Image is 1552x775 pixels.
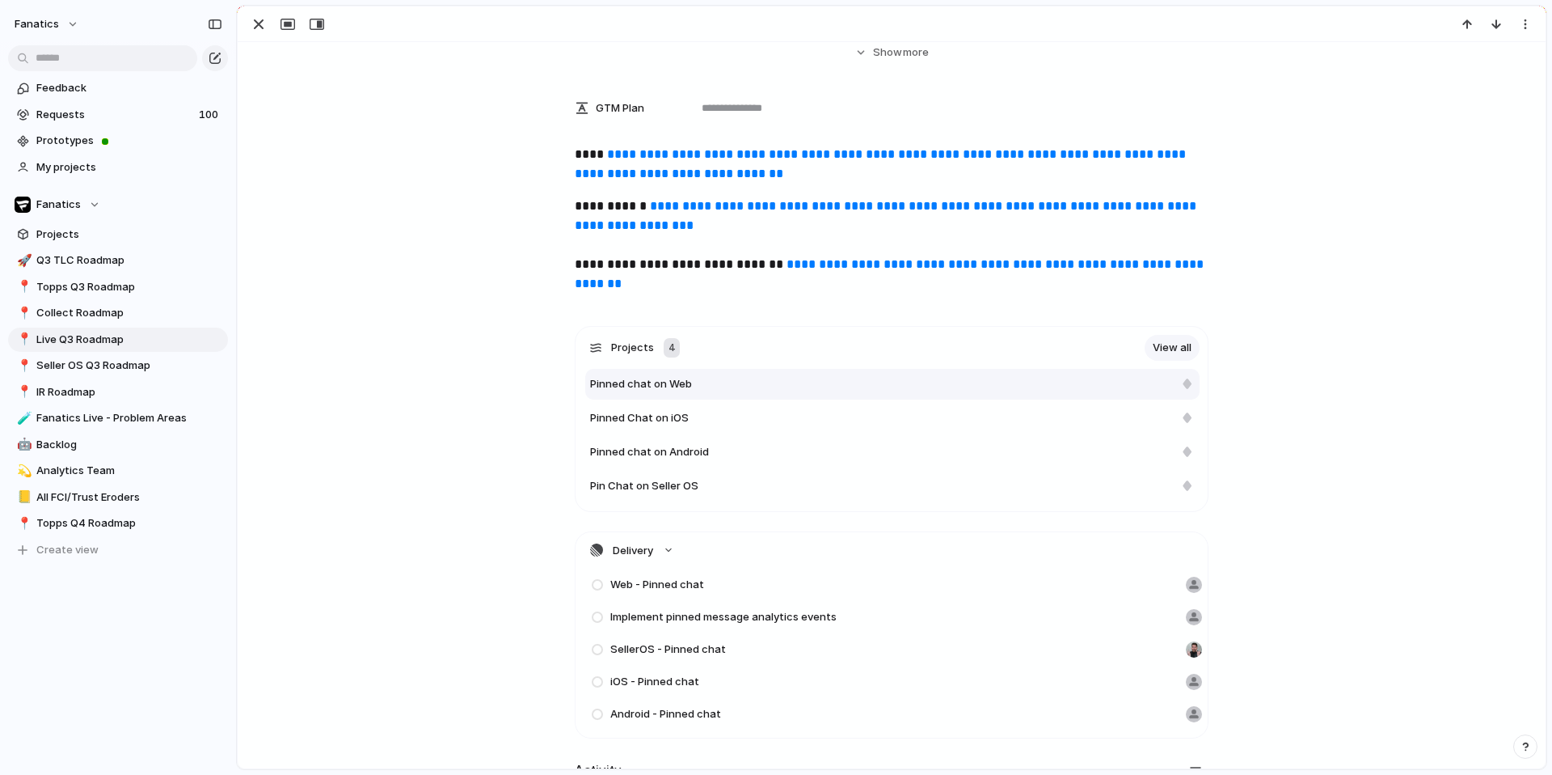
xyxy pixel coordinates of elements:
span: Topps Q3 Roadmap [36,279,222,295]
a: 🧪Fanatics Live - Problem Areas [8,406,228,430]
a: 📍Live Q3 Roadmap [8,328,228,352]
a: 📍Collect Roadmap [8,301,228,325]
button: 📍 [15,358,31,374]
button: 🚀 [15,252,31,269]
span: Android - Pinned chat [610,706,721,722]
span: Collect Roadmap [36,305,222,321]
span: Fanatics [36,197,81,213]
a: iOS - Pinned chat [581,666,1202,698]
span: Pinned Chat on iOS [590,410,689,426]
span: Fanatics Live - Problem Areas [36,410,222,426]
div: 📍 [17,515,28,533]
span: Pinned chat on Android [590,444,709,460]
div: 📒 [17,488,28,506]
button: 📍 [15,332,31,348]
span: Create view [36,542,99,558]
a: 📍Seller OS Q3 Roadmap [8,354,228,378]
span: Analytics Team [36,463,222,479]
div: 📍 [17,304,28,323]
span: Feedback [36,80,222,96]
span: IR Roadmap [36,384,222,400]
div: Delivery [576,569,1208,738]
button: Showmore [575,38,1208,67]
span: Prototypes [36,133,222,149]
a: View all [1145,335,1200,361]
a: 🤖Backlog [8,433,228,457]
div: 4 [664,338,680,358]
div: 🧪 [17,409,28,428]
a: SellerOS - Pinned chat [581,633,1202,666]
a: Android - Pinned chat [581,698,1202,731]
span: Web - Pinned chat [610,577,704,593]
span: Pin Chat on Seller OS [590,478,698,494]
button: 📍 [15,305,31,321]
button: 🧪 [15,410,31,426]
a: 💫Analytics Team [8,459,228,483]
button: 📍 [15,279,31,295]
button: 📍 [15,384,31,400]
a: Web - Pinned chat [581,569,1202,601]
button: Delivery [576,532,1208,569]
div: 🤖 [17,435,28,454]
button: 🤖 [15,437,31,453]
div: 📍 [17,277,28,296]
span: SellerOS - Pinned chat [610,642,726,658]
a: Requests100 [8,103,228,127]
span: Live Q3 Roadmap [36,332,222,348]
span: Backlog [36,437,222,453]
span: Requests [36,107,194,123]
span: All FCI/Trust Eroders [36,489,222,506]
span: Seller OS Q3 Roadmap [36,358,222,374]
a: Prototypes [8,129,228,153]
span: Show [873,44,902,61]
span: Implement pinned message analytics events [610,609,837,625]
span: fanatics [15,16,59,32]
button: 📒 [15,489,31,506]
div: 🚀 [17,252,28,270]
button: 📍 [15,515,31,531]
a: 📒All FCI/Trust Eroders [8,485,228,510]
a: 🚀Q3 TLC Roadmap [8,248,228,273]
div: 📍 [17,330,28,349]
span: My projects [36,159,222,176]
a: 📍Topps Q4 Roadmap [8,511,228,536]
div: 💫 [17,462,28,481]
a: 📍IR Roadmap [8,380,228,404]
button: fanatics [7,11,87,37]
button: 💫 [15,463,31,479]
a: Projects [8,222,228,247]
div: 📍 [17,357,28,375]
span: iOS - Pinned chat [610,674,699,690]
button: Create view [8,538,228,562]
span: Pinned chat on Web [590,376,692,392]
span: Q3 TLC Roadmap [36,252,222,269]
a: My projects [8,155,228,180]
span: 100 [199,107,221,123]
button: Fanatics [8,193,228,217]
span: Projects [611,340,654,356]
span: Projects [36,227,222,243]
span: more [903,44,929,61]
a: Feedback [8,76,228,100]
a: 📍Topps Q3 Roadmap [8,275,228,299]
a: Implement pinned message analytics events [581,601,1202,633]
div: 📍 [17,383,28,401]
span: Topps Q4 Roadmap [36,515,222,531]
span: GTM Plan [596,100,644,116]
